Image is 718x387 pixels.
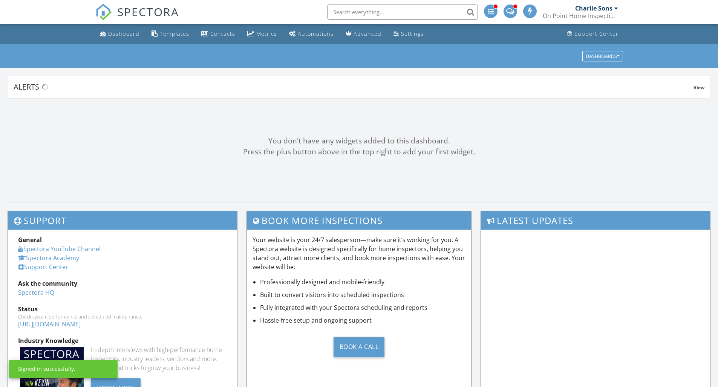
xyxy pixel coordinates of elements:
[108,30,139,37] div: Dashboard
[298,30,334,37] div: Automations
[18,236,42,244] strong: General
[574,30,618,37] div: Support Center
[327,5,478,20] input: Search everything...
[390,27,427,41] a: Settings
[260,290,466,299] li: Built to convert visitors into scheduled inspections
[247,211,472,230] h3: Book More Inspections
[253,235,466,271] p: Your website is your 24/7 salesperson—make sure it’s working for you. A Spectora website is desig...
[18,254,79,262] a: Spectora Academy
[18,288,54,297] a: Spectora HQ
[95,10,179,26] a: SPECTORA
[260,316,466,325] li: Hassle-free setup and ongoing support
[575,5,612,12] div: Charlie Sons
[543,12,618,20] div: On Point Home Inspections
[586,53,620,59] div: Dashboards
[260,277,466,286] li: Professionally designed and mobile-friendly
[18,279,227,288] div: Ask the community
[160,30,189,37] div: Templates
[210,30,235,37] div: Contacts
[334,337,385,357] div: Book a Call
[286,27,337,41] a: Automations (Advanced)
[95,4,112,20] img: The Best Home Inspection Software - Spectora
[8,146,710,157] div: Press the plus button above in the top right to add your first widget.
[8,136,710,146] div: You don't have any widgets added to this dashboard.
[117,4,179,20] span: SPECTORA
[18,314,227,320] div: Check system performance and scheduled maintenance.
[18,336,227,345] div: Industry Knowledge
[354,30,381,37] div: Advanced
[260,303,466,312] li: Fully integrated with your Spectora scheduling and reports
[148,27,192,41] a: Templates
[14,82,694,92] div: Alerts
[18,263,68,271] a: Support Center
[564,27,622,41] a: Support Center
[401,30,424,37] div: Settings
[18,305,227,314] div: Status
[18,320,81,328] a: [URL][DOMAIN_NAME]
[8,211,237,230] h3: Support
[694,84,704,91] span: View
[481,211,710,230] h3: Latest Updates
[97,27,142,41] a: Dashboard
[18,245,101,253] a: Spectora YouTube Channel
[244,27,280,41] a: Metrics
[91,345,227,372] div: In-depth interviews with high-performance home inspectors, industry leaders, vendors and more. Ge...
[582,51,623,61] button: Dashboards
[198,27,238,41] a: Contacts
[253,331,466,363] a: Book a Call
[18,365,75,373] div: Signed in successfully.
[343,27,384,41] a: Advanced
[256,30,277,37] div: Metrics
